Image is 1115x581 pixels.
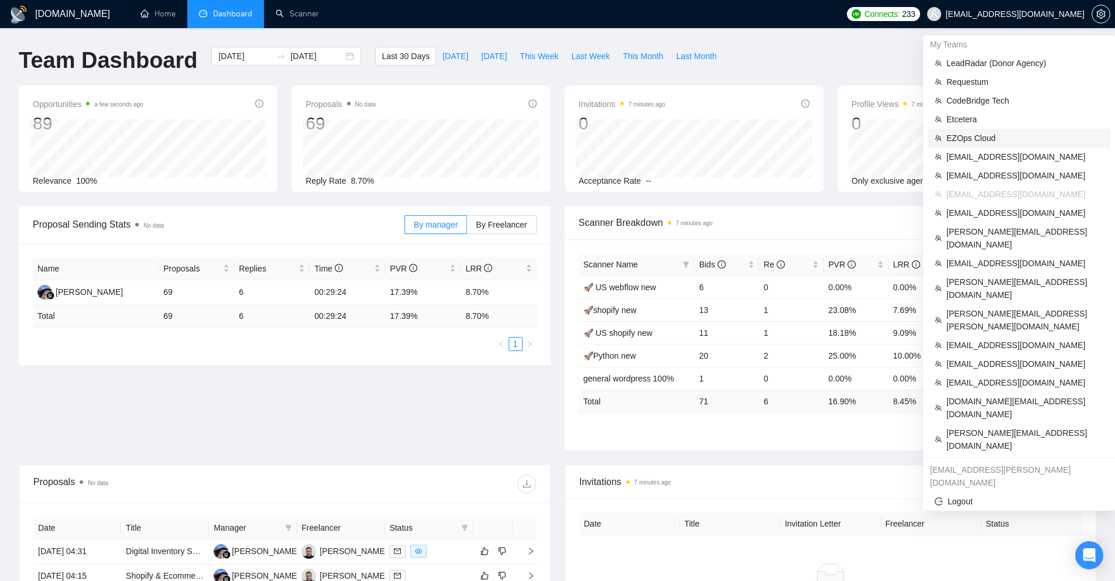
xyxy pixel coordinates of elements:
span: filter [682,261,689,268]
span: [EMAIL_ADDRESS][DOMAIN_NAME] [946,188,1103,201]
span: By Freelancer [476,220,527,229]
div: 89 [33,112,143,135]
img: gigradar-bm.png [46,291,54,300]
td: 8.70% [461,280,536,305]
span: to [276,51,286,61]
time: 7 minutes ago [634,479,671,486]
div: Open Intercom Messenger [1075,541,1103,569]
span: Relevance [33,176,71,185]
td: 7.69% [888,298,953,321]
time: 7 minutes ago [629,101,665,108]
span: team [935,153,942,160]
td: 6 [234,305,310,328]
img: AA [214,544,228,559]
button: download [517,475,536,493]
span: Acceptance Rate [579,176,641,185]
span: Scanner Breakdown [579,215,1083,230]
button: [DATE] [436,47,475,66]
td: 11 [694,321,759,344]
span: info-circle [529,99,537,108]
th: Proposals [159,257,234,280]
span: info-circle [777,260,785,269]
a: Shopify & Ecommerce Expert for Live Shipping Rates Setup [126,571,344,580]
td: 71 [694,390,759,412]
span: filter [459,519,471,537]
span: PVR [390,264,417,273]
a: AA[PERSON_NAME] [214,570,299,580]
td: 00:29:24 [310,280,385,305]
th: Title [121,517,209,539]
span: dislike [498,546,506,556]
th: Title [680,513,780,535]
div: [PERSON_NAME] [232,545,299,558]
button: This Month [616,47,670,66]
td: 6 [759,390,824,412]
span: filter [285,524,292,531]
td: 69 [159,305,234,328]
span: [PERSON_NAME][EMAIL_ADDRESS][PERSON_NAME][DOMAIN_NAME] [946,307,1103,333]
button: left [495,337,509,351]
div: jnana.parantapa@gigradar.io [923,460,1115,492]
div: Proposals [33,475,284,493]
td: 18.18% [824,321,888,344]
span: Re [764,260,785,269]
img: upwork-logo.png [852,9,861,19]
div: 0 [579,112,665,135]
span: Time [314,264,342,273]
span: [DATE] [481,50,507,63]
span: This Week [520,50,558,63]
th: Manager [209,517,297,539]
span: team [935,135,942,142]
span: Requestum [946,75,1103,88]
span: Scanner Name [584,260,638,269]
button: like [478,544,492,558]
td: 6 [694,276,759,298]
td: Total [579,390,695,412]
button: setting [1092,5,1110,23]
td: 23.08% [824,298,888,321]
span: [EMAIL_ADDRESS][DOMAIN_NAME] [946,376,1103,389]
td: 8.45 % [888,390,953,412]
time: 7 minutes ago [676,220,713,226]
span: This Month [623,50,663,63]
span: Reply Rate [306,176,346,185]
span: Invitations [579,475,1082,489]
span: setting [1092,9,1110,19]
a: general wordpress 100% [584,374,674,383]
span: Last Month [676,50,716,63]
div: 69 [306,112,375,135]
th: Name [33,257,159,280]
th: Freelancer [881,513,982,535]
td: 0.00% [888,276,953,298]
img: logo [9,5,28,24]
input: End date [290,50,344,63]
span: 233 [902,8,915,20]
td: 0 [759,367,824,390]
span: [EMAIL_ADDRESS][DOMAIN_NAME] [946,169,1103,182]
span: left [498,341,505,348]
th: Invitation Letter [780,513,881,535]
span: No data [143,222,164,229]
input: Start date [218,50,272,63]
td: 0.00% [824,276,888,298]
span: 8.70% [351,176,375,185]
span: dislike [498,571,506,580]
span: Last 30 Days [382,50,430,63]
span: [DOMAIN_NAME][EMAIL_ADDRESS][DOMAIN_NAME] [946,395,1103,421]
span: filter [461,524,468,531]
span: Status [389,521,456,534]
span: Bids [699,260,725,269]
span: Last Week [571,50,610,63]
span: Proposal Sending Stats [33,217,404,232]
span: mail [394,572,401,579]
td: Total [33,305,159,328]
span: Etcetera [946,113,1103,126]
span: team [935,260,942,267]
td: 17.39 % [385,305,461,328]
a: 1 [509,338,522,350]
span: dashboard [199,9,207,18]
button: right [523,337,537,351]
td: 9.09% [888,321,953,344]
span: team [935,116,942,123]
div: 0 [852,112,949,135]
